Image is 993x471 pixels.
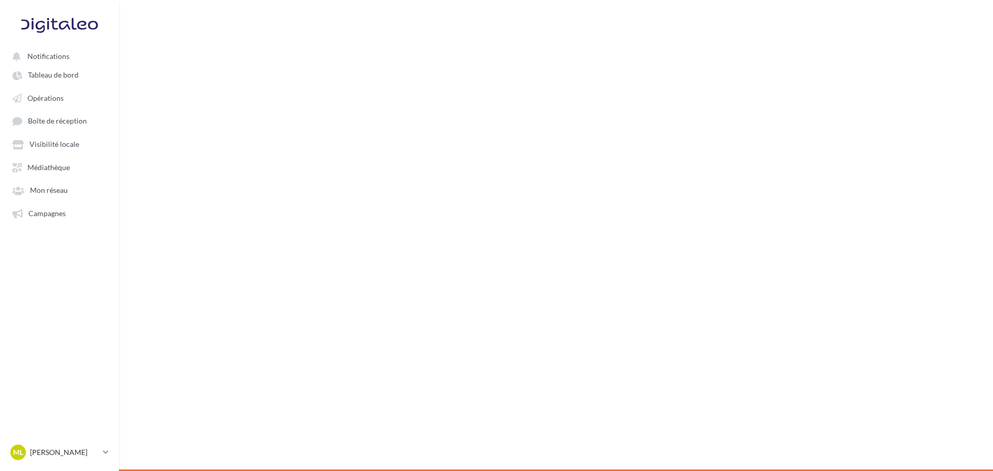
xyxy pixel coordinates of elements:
[6,158,113,176] a: Médiathèque
[27,163,70,172] span: Médiathèque
[29,140,79,149] span: Visibilité locale
[6,88,113,107] a: Opérations
[6,204,113,222] a: Campagnes
[8,443,111,462] a: ML [PERSON_NAME]
[28,209,66,218] span: Campagnes
[6,134,113,153] a: Visibilité locale
[27,52,69,60] span: Notifications
[13,447,23,458] span: ML
[27,94,64,102] span: Opérations
[6,111,113,130] a: Boîte de réception
[30,447,99,458] p: [PERSON_NAME]
[6,65,113,84] a: Tableau de bord
[30,186,68,195] span: Mon réseau
[28,71,79,80] span: Tableau de bord
[28,117,87,126] span: Boîte de réception
[6,180,113,199] a: Mon réseau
